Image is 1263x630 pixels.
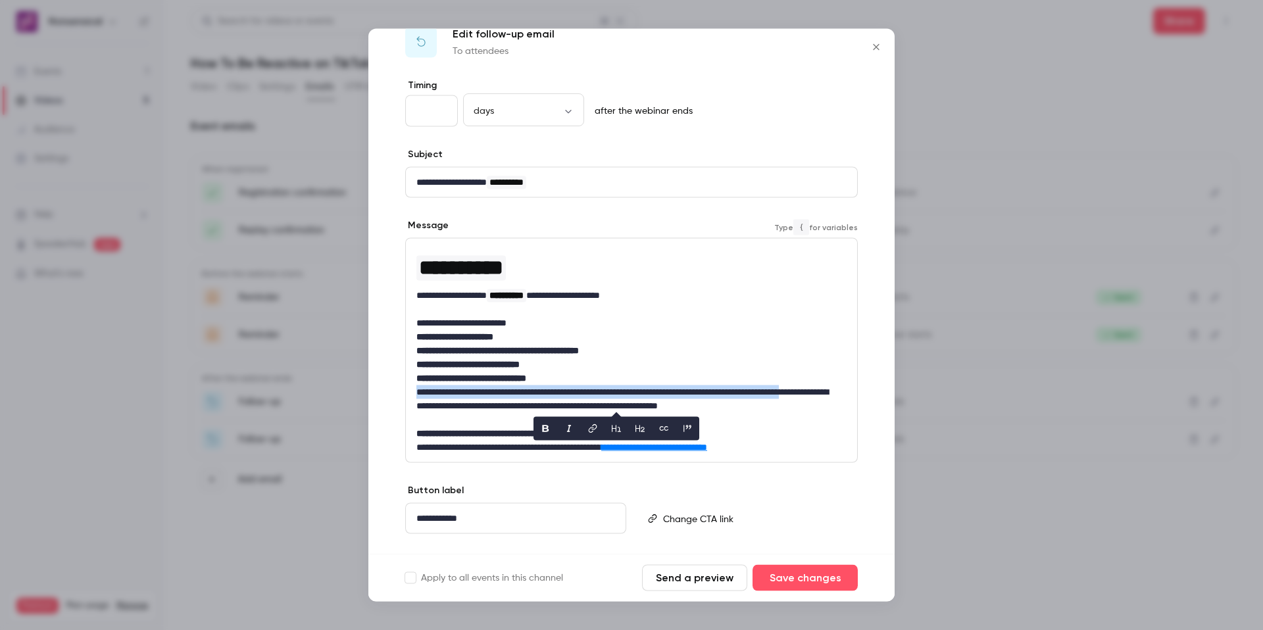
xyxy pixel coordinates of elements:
[558,418,580,439] button: italic
[582,418,603,439] button: link
[774,219,858,235] span: Type for variables
[405,79,858,92] label: Timing
[453,45,555,58] p: To attendees
[406,504,626,533] div: editor
[642,565,747,591] button: Send a preview
[406,168,857,197] div: editor
[406,239,857,462] div: editor
[863,34,889,61] button: Close
[405,148,443,161] label: Subject
[535,418,556,439] button: bold
[405,219,449,232] label: Message
[405,571,563,585] label: Apply to all events in this channel
[677,418,698,439] button: blockquote
[589,105,693,118] p: after the webinar ends
[463,104,584,117] div: days
[658,504,856,534] div: editor
[753,565,858,591] button: Save changes
[793,219,809,235] code: {
[405,484,464,497] label: Button label
[453,26,555,42] p: Edit follow-up email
